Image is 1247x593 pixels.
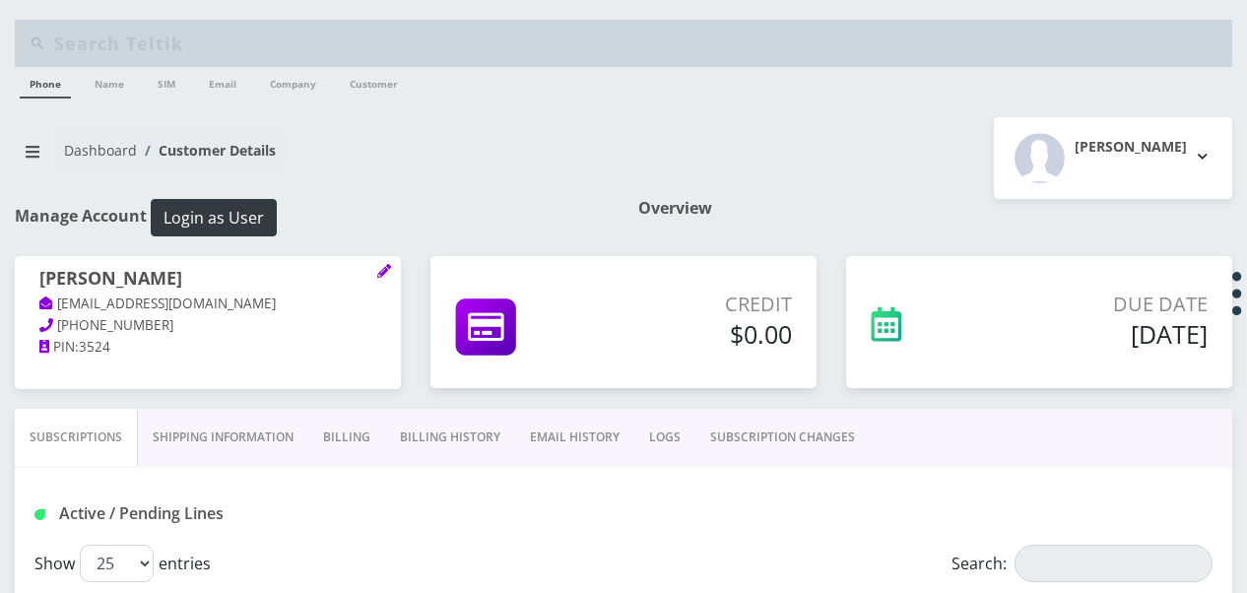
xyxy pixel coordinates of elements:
[151,199,277,236] button: Login as User
[20,67,71,99] a: Phone
[993,319,1208,349] h5: [DATE]
[1075,139,1187,156] h2: [PERSON_NAME]
[57,316,173,334] span: [PHONE_NUMBER]
[340,67,408,97] a: Customer
[608,290,792,319] p: Credit
[39,268,376,292] h1: [PERSON_NAME]
[260,67,326,97] a: Company
[54,25,1227,62] input: Search Teltik
[994,117,1232,199] button: [PERSON_NAME]
[138,409,308,466] a: Shipping Information
[39,295,276,314] a: [EMAIL_ADDRESS][DOMAIN_NAME]
[34,504,408,523] h1: Active / Pending Lines
[15,130,609,186] nav: breadcrumb
[80,545,154,582] select: Showentries
[15,199,609,236] h1: Manage Account
[952,545,1213,582] label: Search:
[608,319,792,349] h5: $0.00
[137,140,276,161] li: Customer Details
[638,199,1232,218] h1: Overview
[34,509,45,520] img: Active / Pending Lines
[34,545,211,582] label: Show entries
[64,141,137,160] a: Dashboard
[308,409,385,466] a: Billing
[515,409,634,466] a: EMAIL HISTORY
[79,338,110,356] span: 3524
[993,290,1208,319] p: Due Date
[199,67,246,97] a: Email
[148,67,185,97] a: SIM
[634,409,695,466] a: LOGS
[1015,545,1213,582] input: Search:
[85,67,134,97] a: Name
[39,338,79,358] a: PIN:
[385,409,515,466] a: Billing History
[147,205,277,227] a: Login as User
[15,409,138,466] a: Subscriptions
[695,409,870,466] a: SUBSCRIPTION CHANGES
